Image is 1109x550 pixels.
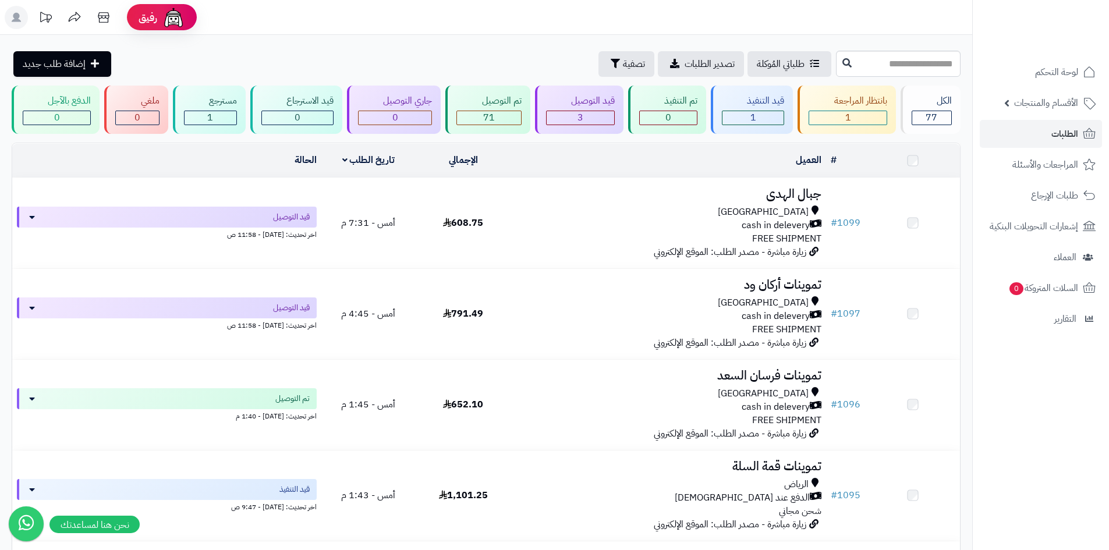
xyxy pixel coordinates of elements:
span: 0 [54,111,60,125]
span: شحن مجاني [779,504,821,518]
span: FREE SHIPMENT [752,322,821,336]
div: 1 [809,111,886,125]
div: الدفع بالآجل [23,94,91,108]
span: التقارير [1054,311,1076,327]
span: أمس - 7:31 م [341,216,395,230]
div: 1 [185,111,236,125]
div: 0 [359,111,431,125]
span: 652.10 [443,398,483,411]
span: 608.75 [443,216,483,230]
a: جاري التوصيل 0 [345,86,443,134]
div: قيد التنفيذ [722,94,784,108]
span: 0 [295,111,300,125]
div: قيد التوصيل [546,94,615,108]
div: اخر تحديث: [DATE] - 11:58 ص [17,318,317,331]
h3: تموينات قمة السلة [515,460,821,473]
span: # [831,488,837,502]
span: 1 [750,111,756,125]
span: cash in delevery [742,400,810,414]
span: الدفع عند [DEMOGRAPHIC_DATA] [675,491,810,505]
span: 1,101.25 [439,488,488,502]
a: #1097 [831,307,860,321]
span: العملاء [1054,249,1076,265]
span: 0 [392,111,398,125]
a: الكل77 [898,86,963,134]
div: 71 [457,111,520,125]
span: # [831,398,837,411]
a: العميل [796,153,821,167]
a: العملاء [980,243,1102,271]
span: # [831,307,837,321]
a: لوحة التحكم [980,58,1102,86]
span: # [831,216,837,230]
a: قيد الاسترجاع 0 [248,86,345,134]
div: جاري التوصيل [358,94,432,108]
span: أمس - 4:45 م [341,307,395,321]
span: قيد التنفيذ [279,484,310,495]
img: logo-2.png [1030,11,1098,36]
span: [GEOGRAPHIC_DATA] [718,205,809,219]
span: FREE SHIPMENT [752,232,821,246]
span: زيارة مباشرة - مصدر الطلب: الموقع الإلكتروني [654,427,806,441]
div: 1 [722,111,784,125]
a: تم التوصيل 71 [443,86,532,134]
div: 0 [23,111,90,125]
div: 0 [640,111,697,125]
span: طلبات الإرجاع [1031,187,1078,204]
div: 0 [262,111,333,125]
span: رفيق [139,10,157,24]
span: تصدير الطلبات [685,57,735,71]
span: المراجعات والأسئلة [1012,157,1078,173]
span: إضافة طلب جديد [23,57,86,71]
div: اخر تحديث: [DATE] - 1:40 م [17,409,317,421]
span: cash in delevery [742,219,810,232]
a: مسترجع 1 [171,86,248,134]
a: الحالة [295,153,317,167]
a: #1099 [831,216,860,230]
button: تصفية [598,51,654,77]
a: التقارير [980,305,1102,333]
div: اخر تحديث: [DATE] - 9:47 ص [17,500,317,512]
span: 3 [577,111,583,125]
a: طلباتي المُوكلة [747,51,831,77]
span: cash in delevery [742,310,810,323]
a: ملغي 0 [102,86,170,134]
span: 0 [1009,282,1024,296]
div: ملغي [115,94,159,108]
span: أمس - 1:43 م [341,488,395,502]
div: مسترجع [184,94,237,108]
div: بانتظار المراجعة [809,94,887,108]
a: قيد التنفيذ 1 [708,86,795,134]
span: السلات المتروكة [1008,280,1078,296]
div: الكل [912,94,952,108]
span: [GEOGRAPHIC_DATA] [718,387,809,400]
a: تاريخ الطلب [342,153,395,167]
a: المراجعات والأسئلة [980,151,1102,179]
span: أمس - 1:45 م [341,398,395,411]
a: #1095 [831,488,860,502]
span: زيارة مباشرة - مصدر الطلب: الموقع الإلكتروني [654,245,806,259]
a: إضافة طلب جديد [13,51,111,77]
span: زيارة مباشرة - مصدر الطلب: الموقع الإلكتروني [654,336,806,350]
span: قيد التوصيل [273,211,310,223]
a: إشعارات التحويلات البنكية [980,212,1102,240]
div: تم التنفيذ [639,94,697,108]
a: تحديثات المنصة [31,6,60,32]
div: قيد الاسترجاع [261,94,334,108]
a: السلات المتروكة0 [980,274,1102,302]
a: # [831,153,837,167]
h3: تموينات فرسان السعد [515,369,821,382]
span: تم التوصيل [275,393,310,404]
div: 0 [116,111,158,125]
span: الأقسام والمنتجات [1014,95,1078,111]
span: [GEOGRAPHIC_DATA] [718,296,809,310]
a: طلبات الإرجاع [980,182,1102,210]
span: زيارة مباشرة - مصدر الطلب: الموقع الإلكتروني [654,517,806,531]
span: 0 [665,111,671,125]
span: الرياض [784,478,809,491]
a: تصدير الطلبات [658,51,744,77]
h3: جبال الهدى [515,187,821,201]
img: ai-face.png [162,6,185,29]
span: قيد التوصيل [273,302,310,314]
span: 791.49 [443,307,483,321]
